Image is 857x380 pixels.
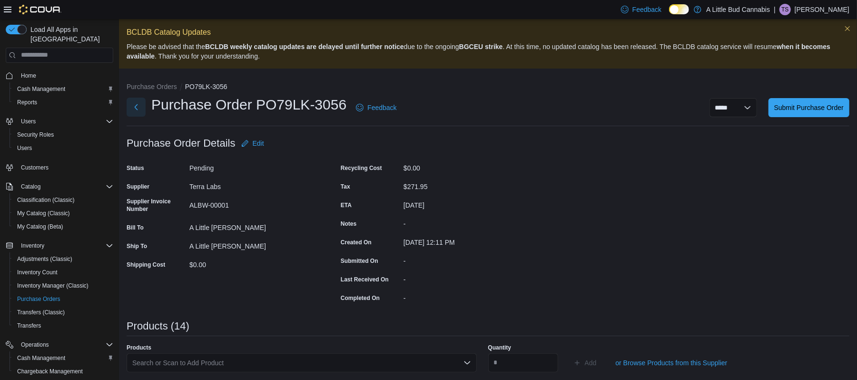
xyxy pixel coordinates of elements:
[404,160,531,172] div: $0.00
[795,4,849,15] p: [PERSON_NAME]
[404,198,531,209] div: [DATE]
[127,261,165,269] label: Shipping Cost
[127,183,149,190] label: Supplier
[13,221,113,232] span: My Catalog (Beta)
[127,83,177,90] button: Purchase Orders
[185,83,227,90] button: PO79LK-3056
[17,210,70,217] span: My Catalog (Classic)
[669,4,689,14] input: Dark Mode
[10,252,117,266] button: Adjustments (Classic)
[127,98,146,117] button: Next
[17,223,63,230] span: My Catalog (Beta)
[768,98,849,117] button: Submit Purchase Order
[21,164,49,171] span: Customers
[189,179,317,190] div: Terra Labs
[10,220,117,233] button: My Catalog (Beta)
[127,224,144,231] label: Bill To
[13,97,113,108] span: Reports
[13,194,79,206] a: Classification (Classic)
[17,196,75,204] span: Classification (Classic)
[127,344,151,351] label: Products
[13,280,92,291] a: Inventory Manager (Classic)
[341,276,389,283] label: Last Received On
[17,322,41,330] span: Transfers
[2,69,117,82] button: Home
[189,220,317,231] div: A Little [PERSON_NAME]
[17,339,53,350] button: Operations
[13,267,61,278] a: Inventory Count
[17,295,60,303] span: Purchase Orders
[10,306,117,319] button: Transfers (Classic)
[17,116,39,127] button: Users
[127,138,236,149] h3: Purchase Order Details
[17,99,37,106] span: Reports
[13,307,113,318] span: Transfers (Classic)
[341,183,350,190] label: Tax
[341,239,372,246] label: Created On
[127,242,147,250] label: Ship To
[10,365,117,378] button: Chargeback Management
[13,97,41,108] a: Reports
[127,27,849,38] p: BCLDB Catalog Updates
[17,368,83,375] span: Chargeback Management
[13,194,113,206] span: Classification (Classic)
[13,320,45,331] a: Transfers
[13,253,76,265] a: Adjustments (Classic)
[2,338,117,351] button: Operations
[13,142,113,154] span: Users
[17,309,65,316] span: Transfers (Classic)
[17,181,44,192] button: Catalog
[17,240,113,251] span: Inventory
[13,221,67,232] a: My Catalog (Beta)
[10,207,117,220] button: My Catalog (Classic)
[127,198,186,213] label: Supplier Invoice Number
[17,181,113,192] span: Catalog
[253,139,264,148] span: Edit
[488,344,512,351] label: Quantity
[17,161,113,173] span: Customers
[404,253,531,265] div: -
[2,160,117,174] button: Customers
[341,164,382,172] label: Recycling Cost
[774,103,844,112] span: Submit Purchase Order
[10,319,117,332] button: Transfers
[616,358,728,368] span: or Browse Products from this Supplier
[13,293,113,305] span: Purchase Orders
[842,23,853,34] button: Dismiss this callout
[341,294,380,302] label: Completed On
[13,320,113,331] span: Transfers
[404,235,531,246] div: [DATE] 12:11 PM
[13,129,113,140] span: Security Roles
[13,83,113,95] span: Cash Management
[2,239,117,252] button: Inventory
[189,198,317,209] div: ALBW-00001
[352,98,400,117] a: Feedback
[13,352,69,364] a: Cash Management
[13,366,113,377] span: Chargeback Management
[463,359,471,367] button: Open list of options
[13,208,113,219] span: My Catalog (Classic)
[151,95,346,114] h1: Purchase Order PO79LK-3056
[127,43,830,60] strong: when it becomes available
[404,216,531,228] div: -
[189,160,317,172] div: Pending
[13,366,87,377] a: Chargeback Management
[13,307,69,318] a: Transfers (Classic)
[10,266,117,279] button: Inventory Count
[17,144,32,152] span: Users
[341,257,378,265] label: Submitted On
[17,162,52,173] a: Customers
[189,239,317,250] div: A Little [PERSON_NAME]
[612,353,731,372] button: or Browse Products from this Supplier
[367,103,396,112] span: Feedback
[17,131,54,139] span: Security Roles
[570,353,601,372] button: Add
[127,42,849,61] p: Please be advised that the due to the ongoing . At this time, no updated catalog has been release...
[341,220,356,228] label: Notes
[10,96,117,109] button: Reports
[13,142,36,154] a: Users
[21,341,49,349] span: Operations
[13,253,113,265] span: Adjustments (Classic)
[17,116,113,127] span: Users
